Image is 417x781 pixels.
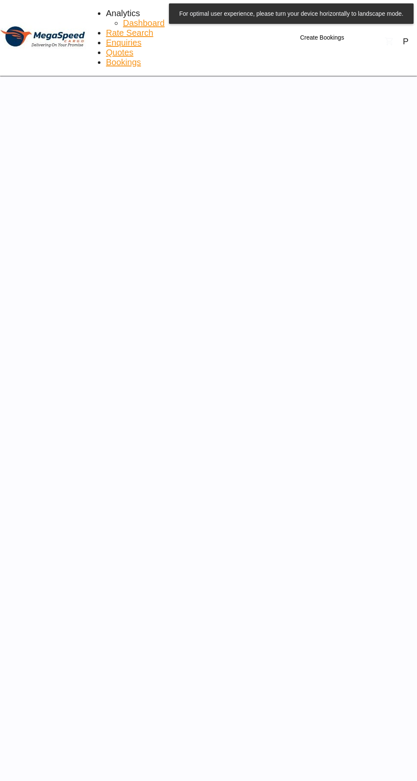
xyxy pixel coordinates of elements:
[106,38,141,48] a: Enquiries
[106,28,153,38] a: Rate Search
[286,29,348,46] button: icon-plus 400-fgCreate Bookings
[403,37,408,46] div: P
[290,33,300,43] md-icon: icon-plus 400-fg
[366,36,376,46] span: Help
[106,57,141,67] a: Bookings
[106,9,140,18] span: Analytics
[177,10,406,17] span: For optimal user experience, please turn your device horizontally to landscape mode.
[106,38,141,47] span: Enquiries
[106,28,153,37] span: Rate Search
[123,18,165,28] a: Dashboard
[106,48,133,57] a: Quotes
